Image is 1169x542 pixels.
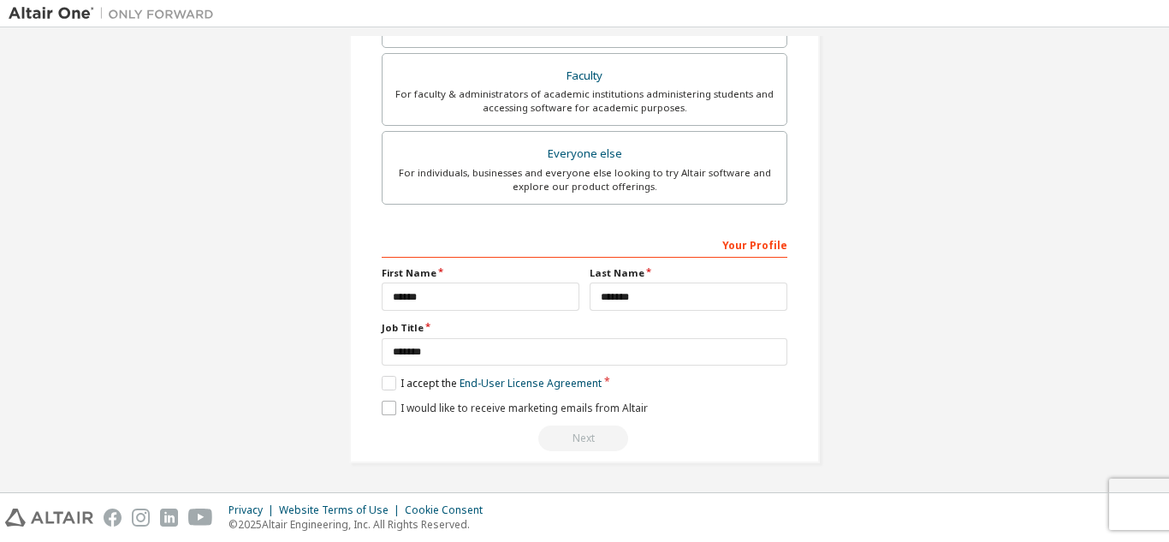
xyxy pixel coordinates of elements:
[9,5,223,22] img: Altair One
[393,166,776,194] div: For individuals, businesses and everyone else looking to try Altair software and explore our prod...
[279,503,405,517] div: Website Terms of Use
[382,321,787,335] label: Job Title
[393,87,776,115] div: For faculty & administrators of academic institutions administering students and accessing softwa...
[382,376,602,390] label: I accept the
[460,376,602,390] a: End-User License Agreement
[393,142,776,166] div: Everyone else
[382,426,787,451] div: Select your account type to continue
[160,509,178,527] img: linkedin.svg
[188,509,213,527] img: youtube.svg
[382,230,787,258] div: Your Profile
[132,509,150,527] img: instagram.svg
[590,266,787,280] label: Last Name
[104,509,122,527] img: facebook.svg
[405,503,493,517] div: Cookie Consent
[382,401,648,415] label: I would like to receive marketing emails from Altair
[228,503,279,517] div: Privacy
[382,266,579,280] label: First Name
[228,517,493,532] p: © 2025 Altair Engineering, Inc. All Rights Reserved.
[393,64,776,88] div: Faculty
[5,509,93,527] img: altair_logo.svg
